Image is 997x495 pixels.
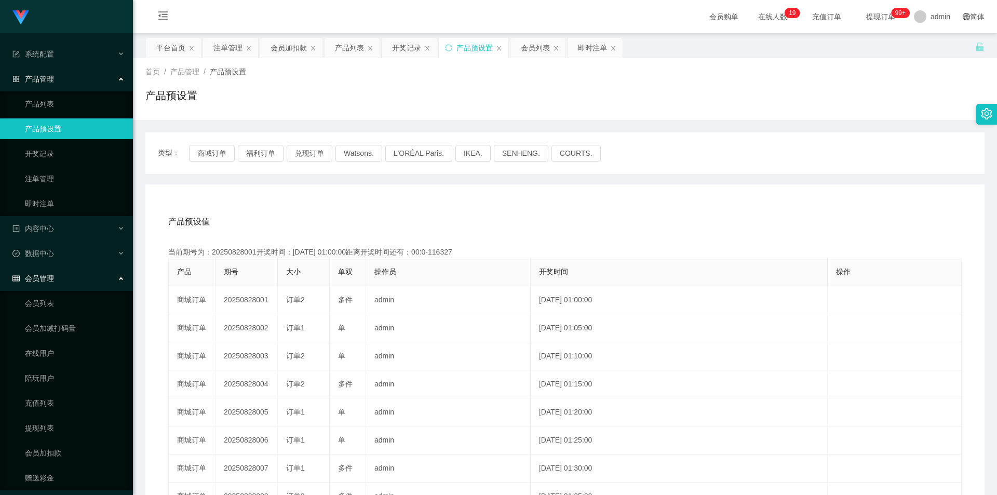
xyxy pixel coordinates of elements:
[215,426,278,454] td: 20250828006
[366,342,531,370] td: admin
[189,145,235,162] button: 商城订单
[338,436,345,444] span: 单
[531,314,828,342] td: [DATE] 01:05:00
[145,1,181,34] i: 图标: menu-fold
[156,38,185,58] div: 平台首页
[168,216,210,228] span: 产品预设值
[975,42,985,51] i: 图标: unlock
[338,352,345,360] span: 单
[25,293,125,314] a: 会员列表
[145,68,160,76] span: 首页
[12,225,20,232] i: 图标: profile
[168,247,962,258] div: 当前期号为：20250828001开奖时间：[DATE] 01:00:00距离开奖时间还有：00:0-116327
[335,145,382,162] button: Watsons.
[12,224,54,233] span: 内容中心
[494,145,548,162] button: SENHENG.
[521,38,550,58] div: 会员列表
[792,8,796,18] p: 9
[891,8,910,18] sup: 999
[424,45,430,51] i: 图标: close
[12,274,54,283] span: 会员管理
[445,44,452,51] i: 图标: sync
[286,408,305,416] span: 订单1
[12,250,20,257] i: 图标: check-circle-o
[286,324,305,332] span: 订单1
[963,13,970,20] i: 图标: global
[496,45,502,51] i: 图标: close
[25,93,125,114] a: 产品列表
[861,13,900,20] span: 提现订单
[215,286,278,314] td: 20250828001
[807,13,846,20] span: 充值订单
[539,267,568,276] span: 开奖时间
[12,50,54,58] span: 系统配置
[551,145,601,162] button: COURTS.
[610,45,616,51] i: 图标: close
[531,426,828,454] td: [DATE] 01:25:00
[366,398,531,426] td: admin
[169,342,215,370] td: 商城订单
[338,296,353,304] span: 多件
[338,380,353,388] span: 多件
[338,267,353,276] span: 单双
[25,343,125,364] a: 在线用户
[531,342,828,370] td: [DATE] 01:10:00
[25,143,125,164] a: 开奖记录
[392,38,421,58] div: 开奖记录
[12,10,29,25] img: logo.9652507e.png
[169,286,215,314] td: 商城订单
[224,267,238,276] span: 期号
[287,145,332,162] button: 兑现订单
[169,454,215,483] td: 商城订单
[374,267,396,276] span: 操作员
[12,275,20,282] i: 图标: table
[367,45,373,51] i: 图标: close
[366,426,531,454] td: admin
[12,249,54,258] span: 数据中心
[836,267,851,276] span: 操作
[531,370,828,398] td: [DATE] 01:15:00
[366,454,531,483] td: admin
[286,352,305,360] span: 订单2
[286,380,305,388] span: 订单2
[25,193,125,214] a: 即时注单
[25,118,125,139] a: 产品预设置
[145,88,197,103] h1: 产品预设置
[158,145,189,162] span: 类型：
[25,467,125,488] a: 赠送彩金
[210,68,246,76] span: 产品预设置
[456,38,493,58] div: 产品预设置
[215,370,278,398] td: 20250828004
[385,145,452,162] button: L'ORÉAL Paris.
[531,398,828,426] td: [DATE] 01:20:00
[25,418,125,438] a: 提现列表
[25,393,125,413] a: 充值列表
[188,45,195,51] i: 图标: close
[169,398,215,426] td: 商城订单
[286,296,305,304] span: 订单2
[335,38,364,58] div: 产品列表
[531,454,828,483] td: [DATE] 01:30:00
[25,318,125,339] a: 会员加减打码量
[753,13,792,20] span: 在线人数
[366,286,531,314] td: admin
[213,38,242,58] div: 注单管理
[271,38,307,58] div: 会员加扣款
[286,267,301,276] span: 大小
[310,45,316,51] i: 图标: close
[366,314,531,342] td: admin
[169,314,215,342] td: 商城订单
[215,314,278,342] td: 20250828002
[25,168,125,189] a: 注单管理
[177,267,192,276] span: 产品
[169,370,215,398] td: 商城订单
[785,8,800,18] sup: 19
[789,8,792,18] p: 1
[238,145,284,162] button: 福利订单
[25,368,125,389] a: 陪玩用户
[338,408,345,416] span: 单
[455,145,491,162] button: IKEA.
[25,443,125,463] a: 会员加扣款
[338,464,353,472] span: 多件
[366,370,531,398] td: admin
